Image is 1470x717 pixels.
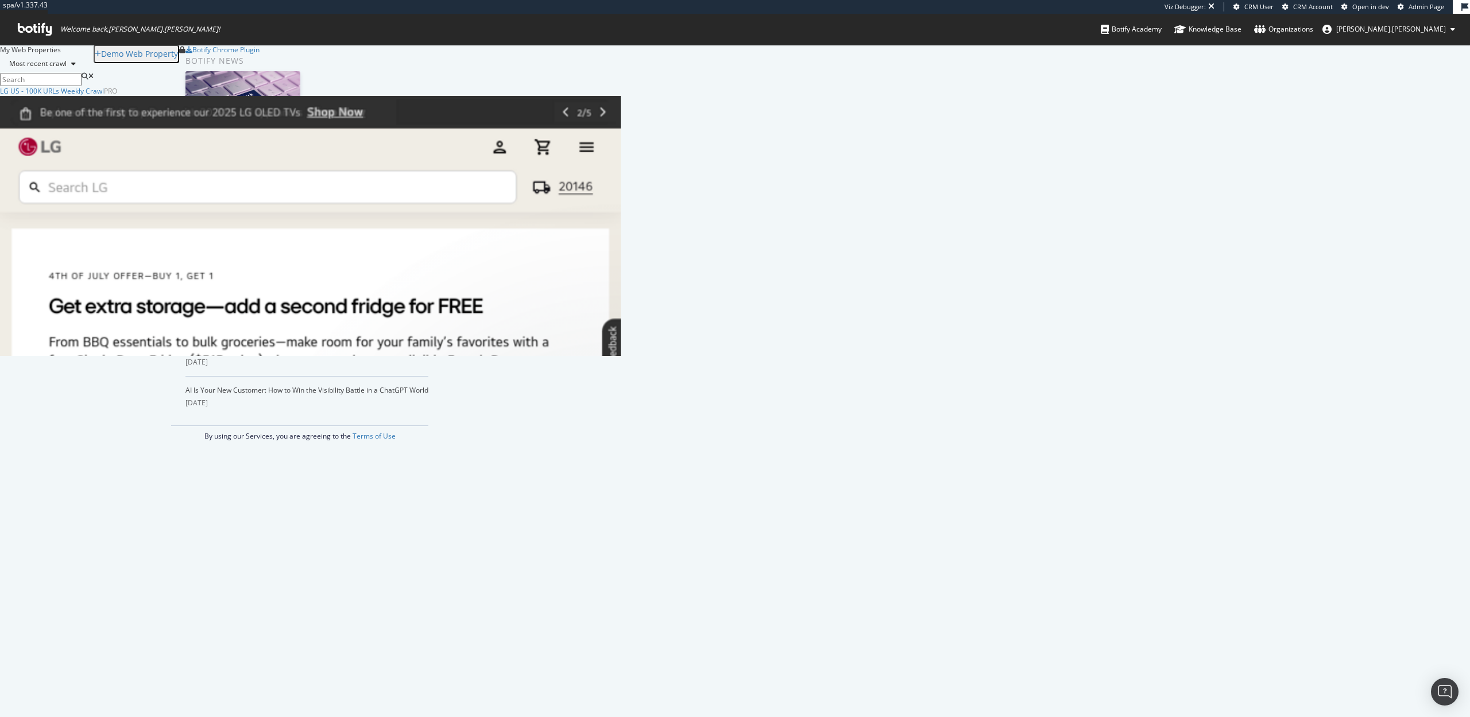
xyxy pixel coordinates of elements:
a: AI Is Your New Customer: How to Win the Visibility Battle in a ChatGPT World [185,385,428,395]
a: CRM Account [1282,2,1333,11]
div: Botify Chrome Plugin [192,45,260,55]
div: [DATE] [185,357,428,367]
a: Botify Chrome Plugin [185,45,260,55]
a: Open in dev [1341,2,1389,11]
div: Pro [104,86,117,96]
div: [DATE] [185,398,428,408]
span: robert.salerno [1336,24,1446,34]
button: [PERSON_NAME].[PERSON_NAME] [1313,20,1464,38]
div: Viz Debugger: [1165,2,1206,11]
div: By using our Services, you are agreeing to the [171,425,428,441]
div: Most recent crawl [9,60,67,67]
a: Knowledge Base [1174,14,1241,45]
span: Open in dev [1352,2,1389,11]
a: Organizations [1254,14,1313,45]
div: Organizations [1254,24,1313,35]
button: Demo Web Property [94,45,179,63]
a: Demo Web Property [94,49,179,59]
div: Open Intercom Messenger [1431,678,1459,706]
div: Botify news [185,55,428,67]
div: Knowledge Base [1174,24,1241,35]
div: Botify Academy [1101,24,1162,35]
a: Terms of Use [353,431,396,441]
a: CRM User [1233,2,1274,11]
a: Botify Academy [1101,14,1162,45]
span: Admin Page [1409,2,1444,11]
span: CRM Account [1293,2,1333,11]
a: Admin Page [1398,2,1444,11]
div: Demo Web Property [101,48,178,60]
span: Welcome back, [PERSON_NAME].[PERSON_NAME] ! [60,25,220,34]
span: CRM User [1244,2,1274,11]
img: Prepare for Black Friday 2025 by Prioritizing AI Search Visibility [185,71,300,131]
